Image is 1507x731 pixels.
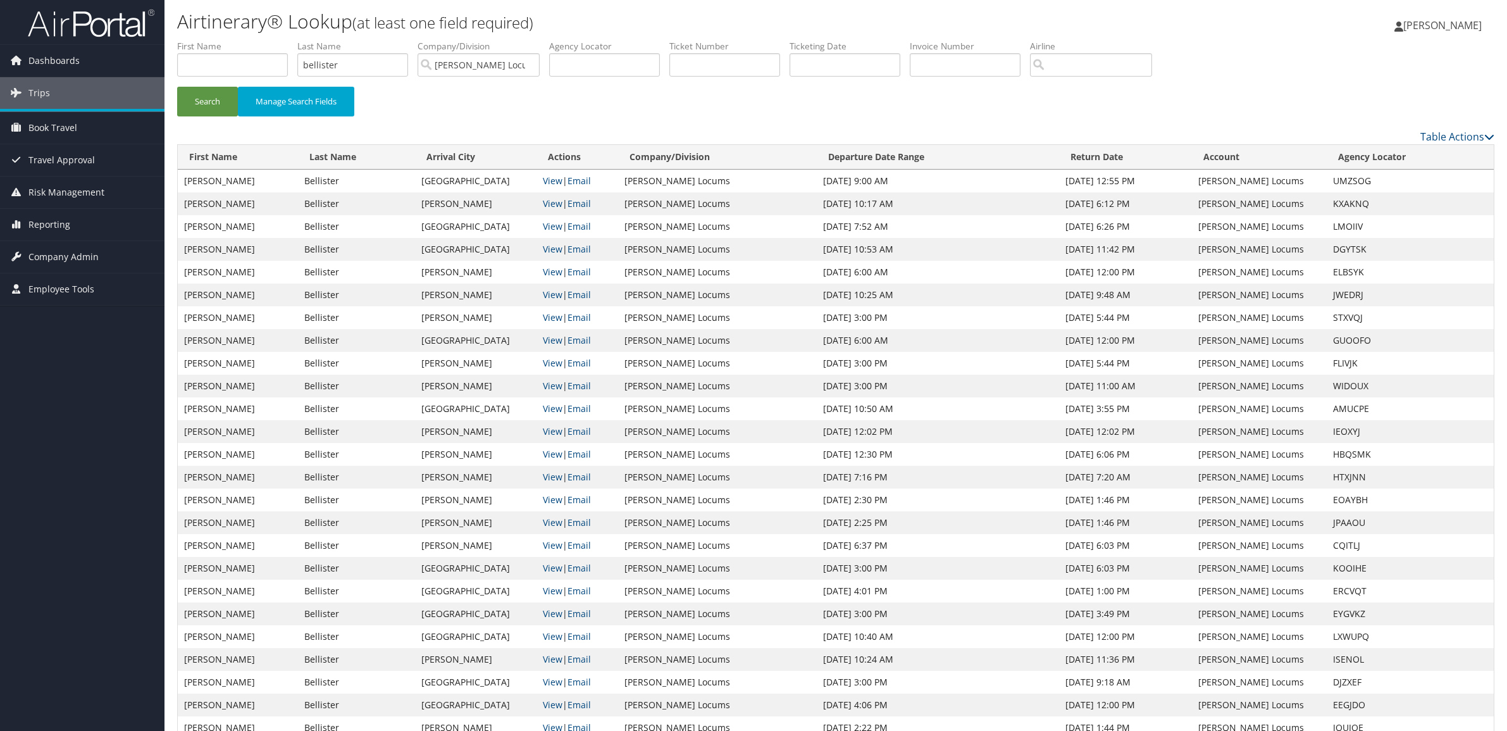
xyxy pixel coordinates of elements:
label: Airline [1030,40,1162,53]
td: [DATE] 6:03 PM [1059,557,1192,580]
td: [PERSON_NAME] Locums [1192,284,1327,306]
td: [GEOGRAPHIC_DATA] [415,215,537,238]
td: [PERSON_NAME] [415,466,537,489]
td: Bellister [298,466,415,489]
td: [GEOGRAPHIC_DATA] [415,625,537,648]
td: [DATE] 3:49 PM [1059,603,1192,625]
td: Bellister [298,420,415,443]
td: ISENOL [1327,648,1494,671]
td: [PERSON_NAME] [178,238,298,261]
a: Email [567,357,591,369]
a: View [543,403,562,415]
td: | [536,557,618,580]
td: [PERSON_NAME] [415,306,537,329]
td: [GEOGRAPHIC_DATA] [415,397,537,420]
td: [DATE] 1:00 PM [1059,580,1192,603]
td: HTXJNN [1327,466,1494,489]
td: [PERSON_NAME] [178,671,298,694]
td: [PERSON_NAME] Locums [1192,534,1327,557]
td: [DATE] 3:00 PM [817,306,1059,329]
td: [PERSON_NAME] [178,534,298,557]
td: [PERSON_NAME] Locums [1192,420,1327,443]
small: (at least one field required) [352,12,533,33]
td: [PERSON_NAME] [415,375,537,397]
td: [PERSON_NAME] Locums [618,534,817,557]
td: Bellister [298,238,415,261]
span: Trips [28,77,50,109]
td: | [536,625,618,648]
a: View [543,494,562,506]
td: Bellister [298,648,415,671]
th: Account: activate to sort column ascending [1192,145,1327,170]
td: | [536,489,618,511]
td: [DATE] 6:03 PM [1059,534,1192,557]
td: [DATE] 7:20 AM [1059,466,1192,489]
td: [PERSON_NAME] [178,603,298,625]
a: Email [567,403,591,415]
label: Ticket Number [669,40,790,53]
td: [DATE] 12:02 PM [817,420,1059,443]
td: [DATE] 3:00 PM [817,603,1059,625]
td: [PERSON_NAME] Locums [618,397,817,420]
span: Book Travel [28,112,77,144]
label: Ticketing Date [790,40,910,53]
td: [PERSON_NAME] Locums [618,671,817,694]
th: Actions [536,145,618,170]
th: Company/Division [618,145,817,170]
td: Bellister [298,603,415,625]
a: Email [567,471,591,483]
a: Email [567,220,591,232]
td: [PERSON_NAME] [178,466,298,489]
td: [DATE] 5:44 PM [1059,306,1192,329]
td: [DATE] 12:02 PM [1059,420,1192,443]
a: View [543,608,562,620]
td: IEOXYJ [1327,420,1494,443]
td: [DATE] 9:00 AM [817,170,1059,192]
td: [GEOGRAPHIC_DATA] [415,329,537,352]
td: Bellister [298,352,415,375]
td: CQITLJ [1327,534,1494,557]
td: Bellister [298,534,415,557]
a: View [543,311,562,323]
td: | [536,420,618,443]
td: [DATE] 3:00 PM [817,375,1059,397]
td: ELBSYK [1327,261,1494,284]
td: Bellister [298,329,415,352]
td: [PERSON_NAME] Locums [618,443,817,466]
th: Departure Date Range: activate to sort column ascending [817,145,1059,170]
td: [PERSON_NAME] [178,511,298,534]
a: View [543,471,562,483]
td: Bellister [298,489,415,511]
th: Agency Locator: activate to sort column ascending [1327,145,1494,170]
a: [PERSON_NAME] [1394,6,1494,44]
td: [PERSON_NAME] [178,284,298,306]
a: Email [567,585,591,597]
td: | [536,352,618,375]
td: | [536,375,618,397]
td: [PERSON_NAME] Locums [618,284,817,306]
td: [PERSON_NAME] [415,420,537,443]
td: [DATE] 7:52 AM [817,215,1059,238]
td: [DATE] 12:55 PM [1059,170,1192,192]
td: [PERSON_NAME] [415,534,537,557]
td: Bellister [298,625,415,648]
td: [PERSON_NAME] [415,443,537,466]
span: Company Admin [28,241,99,273]
td: [PERSON_NAME] Locums [1192,511,1327,534]
td: [DATE] 2:25 PM [817,511,1059,534]
a: View [543,653,562,665]
td: | [536,215,618,238]
label: Company/Division [418,40,549,53]
td: [GEOGRAPHIC_DATA] [415,238,537,261]
td: STXVQJ [1327,306,1494,329]
td: [DATE] 12:00 PM [1059,261,1192,284]
td: Bellister [298,284,415,306]
td: [PERSON_NAME] Locums [618,625,817,648]
td: [DATE] 10:50 AM [817,397,1059,420]
td: [PERSON_NAME] Locums [1192,648,1327,671]
label: Last Name [297,40,418,53]
td: | [536,466,618,489]
a: Email [567,197,591,209]
a: Email [567,311,591,323]
th: Last Name: activate to sort column ascending [298,145,415,170]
